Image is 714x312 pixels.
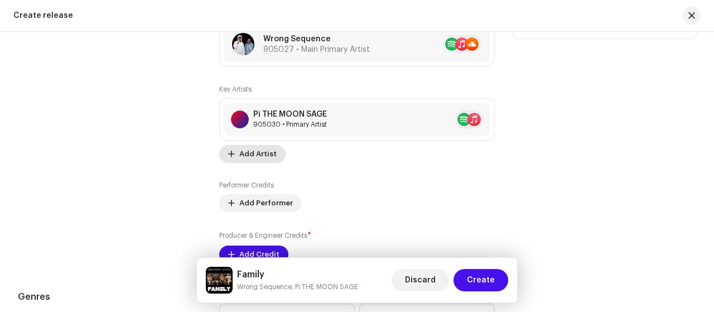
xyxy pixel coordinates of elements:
[206,267,233,294] img: 02980899-58e6-4e5a-a208-21affdac55b8
[239,243,279,266] span: Add Credit
[219,181,274,190] label: Performer Credits
[253,120,327,129] div: Primary Artist
[219,232,307,239] small: Producer & Engineer Credits
[219,246,288,263] button: Add Credit
[232,33,254,55] img: f47f2879-dd94-404a-a16c-929bdb5906c4
[454,269,508,291] button: Create
[219,194,302,212] button: Add Performer
[405,269,436,291] span: Discard
[467,269,495,291] span: Create
[219,85,252,94] label: Key Artists
[239,192,293,214] span: Add Performer
[18,290,201,304] h5: Genres
[237,281,358,292] small: Family
[219,145,286,163] button: Add Artist
[253,110,327,119] div: Pi THE MOON SAGE
[239,143,277,165] span: Add Artist
[263,33,370,45] p: Wrong Sequence
[237,268,358,281] h5: Family
[392,269,449,291] button: Discard
[263,46,370,54] span: 905027 • Main Primary Artist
